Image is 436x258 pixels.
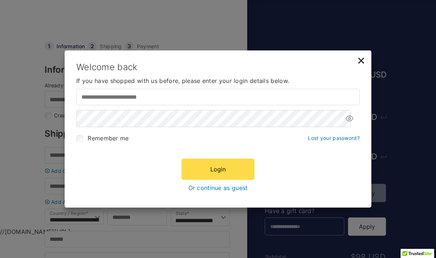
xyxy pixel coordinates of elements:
button: Login [181,159,255,180]
span: Remember me [88,134,129,141]
span: If you have shopped with us before, please enter your login details below. [76,77,289,84]
a: Lost your password? [308,134,360,141]
h3: Welcome back [76,62,360,72]
a: Or continue as guest [188,185,248,191]
input: Remember me [76,135,83,141]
